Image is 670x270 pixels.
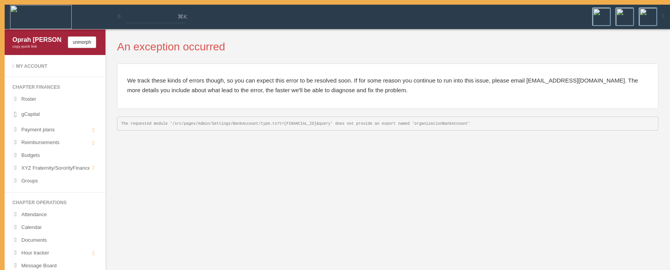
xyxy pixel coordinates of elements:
a: Roster [5,93,105,106]
a: Documents [5,234,105,247]
div: My Account [12,63,98,70]
a: Hour tracker [5,247,105,260]
div: copy quick link [12,44,62,49]
pre: The requested module '/src/pages/Admin/Settings/BankAccount/type.ts?t=[FINANCIAL_ID]&query' does ... [117,117,658,131]
a: Reimbursements [5,136,105,149]
p: We track these kinds of errors though, so you can expect this error to be resolved soon. If for s... [127,76,648,95]
div: Oprah [PERSON_NAME] [12,35,62,44]
a: Budgets [5,149,105,162]
span: An exception occurred [117,41,225,53]
li: Chapter finances [5,82,105,93]
a: Payment plans [5,124,105,136]
a: XYZ Fraternity/SororityFinances [5,162,105,175]
a: Attendance [5,208,105,221]
button: unmorph [68,36,96,48]
a: Calendar [5,221,105,234]
a: gCapital [5,106,105,124]
li: Chapter operations [5,197,105,208]
span: ⌘K [178,13,187,21]
a: Groups [5,175,105,187]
